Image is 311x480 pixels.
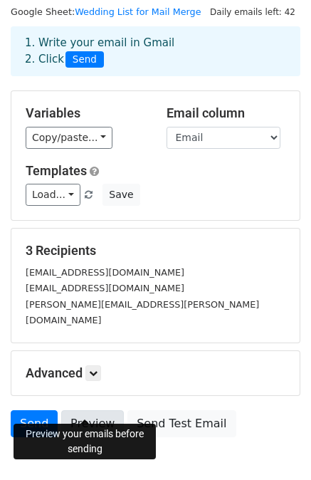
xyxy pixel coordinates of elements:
[14,35,297,68] div: 1. Write your email in Gmail 2. Click
[14,424,156,459] div: Preview your emails before sending
[205,6,300,17] a: Daily emails left: 42
[102,184,139,206] button: Save
[26,283,184,293] small: [EMAIL_ADDRESS][DOMAIN_NAME]
[26,127,112,149] a: Copy/paste...
[26,243,285,259] h5: 3 Recipients
[26,105,145,121] h5: Variables
[205,4,300,20] span: Daily emails left: 42
[11,6,201,17] small: Google Sheet:
[26,184,80,206] a: Load...
[26,365,285,381] h5: Advanced
[26,163,87,178] a: Templates
[75,6,201,17] a: Wedding List for Mail Merge
[26,299,259,326] small: [PERSON_NAME][EMAIL_ADDRESS][PERSON_NAME][DOMAIN_NAME]
[61,410,124,437] a: Preview
[11,410,58,437] a: Send
[167,105,286,121] h5: Email column
[26,267,184,278] small: [EMAIL_ADDRESS][DOMAIN_NAME]
[65,51,104,68] span: Send
[240,412,311,480] iframe: Chat Widget
[127,410,236,437] a: Send Test Email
